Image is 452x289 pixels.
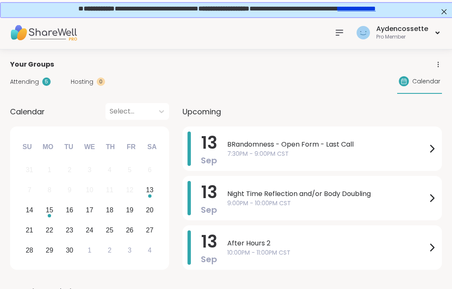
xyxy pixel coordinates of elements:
[19,160,159,260] div: month 2025-09
[101,181,119,199] div: Not available Thursday, September 11th, 2025
[61,201,79,219] div: Choose Tuesday, September 16th, 2025
[97,77,105,86] div: 0
[141,201,159,219] div: Choose Saturday, September 20th, 2025
[48,164,51,175] div: 1
[21,161,39,179] div: Not available Sunday, August 31st, 2025
[412,77,440,86] span: Calendar
[227,139,427,150] span: BRandomness - Open Form - Last Call
[86,204,93,216] div: 17
[227,189,427,199] span: Night Time Reflection and/or Body Doubling
[26,224,33,236] div: 21
[141,161,159,179] div: Not available Saturday, September 6th, 2025
[88,245,92,256] div: 1
[86,224,93,236] div: 24
[227,248,427,257] span: 10:00PM - 11:00PM CST
[21,241,39,259] div: Choose Sunday, September 28th, 2025
[88,164,92,175] div: 3
[81,161,99,179] div: Not available Wednesday, September 3rd, 2025
[357,26,370,39] img: Aydencossette
[128,245,131,256] div: 3
[46,204,53,216] div: 15
[101,201,119,219] div: Choose Thursday, September 18th, 2025
[10,18,77,47] img: ShareWell Nav Logo
[227,238,427,248] span: After Hours 2
[146,204,154,216] div: 20
[201,230,217,253] span: 13
[106,224,113,236] div: 25
[148,245,152,256] div: 4
[21,221,39,239] div: Choose Sunday, September 21st, 2025
[143,138,161,156] div: Sa
[42,77,51,86] div: 5
[201,155,217,166] span: Sep
[21,181,39,199] div: Not available Sunday, September 7th, 2025
[18,138,36,156] div: Su
[71,77,93,86] span: Hosting
[61,241,79,259] div: Choose Tuesday, September 30th, 2025
[66,204,73,216] div: 16
[68,164,72,175] div: 2
[26,164,33,175] div: 31
[81,201,99,219] div: Choose Wednesday, September 17th, 2025
[86,184,93,196] div: 10
[59,138,78,156] div: Tu
[66,245,73,256] div: 30
[106,204,113,216] div: 18
[227,150,427,158] span: 7:30PM - 9:00PM CST
[41,201,59,219] div: Choose Monday, September 15th, 2025
[81,181,99,199] div: Not available Wednesday, September 10th, 2025
[141,241,159,259] div: Choose Saturday, October 4th, 2025
[39,138,57,156] div: Mo
[66,224,73,236] div: 23
[146,184,154,196] div: 13
[61,221,79,239] div: Choose Tuesday, September 23rd, 2025
[126,184,134,196] div: 12
[21,201,39,219] div: Choose Sunday, September 14th, 2025
[121,221,139,239] div: Choose Friday, September 26th, 2025
[10,59,54,70] span: Your Groups
[46,245,53,256] div: 29
[108,164,111,175] div: 4
[108,245,111,256] div: 2
[26,245,33,256] div: 28
[41,241,59,259] div: Choose Monday, September 29th, 2025
[80,138,99,156] div: We
[121,161,139,179] div: Not available Friday, September 5th, 2025
[148,164,152,175] div: 6
[128,164,131,175] div: 5
[121,181,139,199] div: Not available Friday, September 12th, 2025
[122,138,140,156] div: Fr
[28,184,31,196] div: 7
[46,224,53,236] div: 22
[121,201,139,219] div: Choose Friday, September 19th, 2025
[201,131,217,155] span: 13
[121,241,139,259] div: Choose Friday, October 3rd, 2025
[68,184,72,196] div: 9
[26,204,33,216] div: 14
[201,204,217,216] span: Sep
[201,181,217,204] span: 13
[81,221,99,239] div: Choose Wednesday, September 24th, 2025
[182,106,221,117] span: Upcoming
[101,138,120,156] div: Th
[101,221,119,239] div: Choose Thursday, September 25th, 2025
[126,224,134,236] div: 26
[227,199,427,208] span: 9:00PM - 10:00PM CST
[101,161,119,179] div: Not available Thursday, September 4th, 2025
[106,184,113,196] div: 11
[126,204,134,216] div: 19
[201,253,217,265] span: Sep
[10,77,39,86] span: Attending
[61,181,79,199] div: Not available Tuesday, September 9th, 2025
[41,221,59,239] div: Choose Monday, September 22nd, 2025
[48,184,51,196] div: 8
[376,24,428,34] div: Aydencossette
[81,241,99,259] div: Choose Wednesday, October 1st, 2025
[101,241,119,259] div: Choose Thursday, October 2nd, 2025
[61,161,79,179] div: Not available Tuesday, September 2nd, 2025
[41,181,59,199] div: Not available Monday, September 8th, 2025
[10,106,45,117] span: Calendar
[41,161,59,179] div: Not available Monday, September 1st, 2025
[376,34,428,41] div: Pro Member
[141,181,159,199] div: Choose Saturday, September 13th, 2025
